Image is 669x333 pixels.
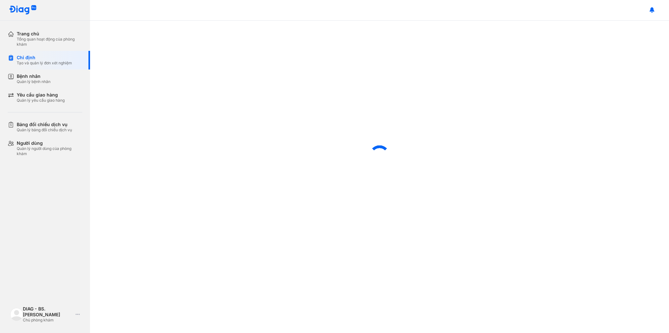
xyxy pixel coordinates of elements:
div: Tổng quan hoạt động của phòng khám [17,37,82,47]
div: Quản lý yêu cầu giao hàng [17,98,65,103]
div: DIAG - BS. [PERSON_NAME] [23,306,73,318]
div: Chỉ định [17,55,72,60]
img: logo [10,308,23,320]
div: Quản lý người dùng của phòng khám [17,146,82,156]
div: Bảng đối chiếu dịch vụ [17,122,72,127]
div: Yêu cầu giao hàng [17,92,65,98]
div: Chủ phòng khám [23,318,73,323]
div: Người dùng [17,140,82,146]
div: Bệnh nhân [17,73,50,79]
div: Quản lý bệnh nhân [17,79,50,84]
div: Tạo và quản lý đơn xét nghiệm [17,60,72,66]
div: Quản lý bảng đối chiếu dịch vụ [17,127,72,133]
img: logo [9,5,37,15]
div: Trang chủ [17,31,82,37]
